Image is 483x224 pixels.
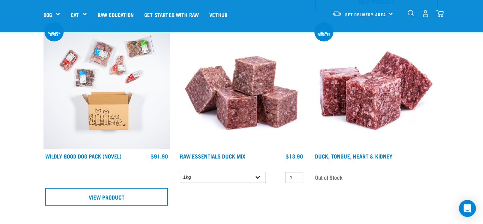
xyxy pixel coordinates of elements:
div: Open Intercom Messenger [459,200,476,217]
a: Wildly Good Dog Pack (Novel) [45,154,121,157]
img: home-icon-1@2x.png [408,10,414,17]
img: 1124 Lamb Chicken Heart Mix 01 [313,23,440,149]
input: 1 [285,172,303,183]
a: Raw Essentials Duck Mix [180,154,245,157]
a: Get started with Raw [139,0,204,29]
a: Dog [43,11,52,19]
a: Duck, Tongue, Heart & Kidney [315,154,392,157]
img: home-icon@2x.png [436,10,444,17]
img: van-moving.png [332,10,342,17]
span: Out of Stock [315,172,343,183]
img: Dog Novel 0 2sec [43,23,170,149]
a: Raw Education [92,0,139,29]
a: Cat [71,11,79,19]
div: Online Only [45,30,64,35]
span: Set Delivery Area [345,13,386,16]
div: $13.90 [286,153,303,159]
a: View Product [45,188,168,206]
div: new mince! [314,30,333,35]
img: user.png [422,10,429,17]
div: $91.90 [151,153,168,159]
a: Vethub [204,0,233,29]
img: ?1041 RE Lamb Mix 01 [178,23,304,149]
